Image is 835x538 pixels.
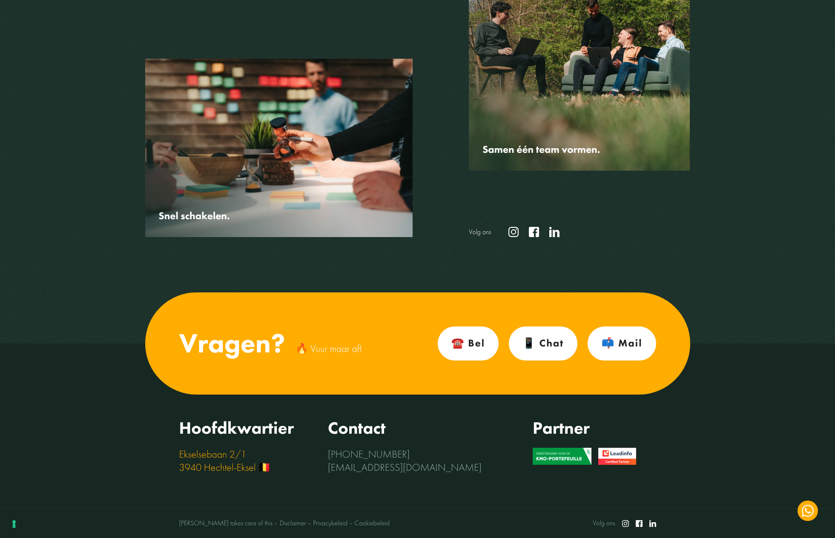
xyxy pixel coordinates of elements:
[593,519,615,528] span: Volg ons
[509,326,577,361] a: 📱 Chat
[273,519,306,528] a: Disclaimer
[802,505,814,517] img: WhatsApp
[328,448,482,461] a: [PHONE_NUMBER]
[179,519,273,528] p: [PERSON_NAME] takes care of this
[296,342,362,355] p: 🔥 Vuur maar af!
[179,448,271,474] a: Ekselsebaan 2/13940 Hechtel-Eksel 🇧🇪
[7,517,21,531] button: Uw voorkeuren voor toestemming voor trackingtechnologieën
[533,418,636,438] h3: Partner
[438,326,499,361] a: ☎️ Bel
[179,418,294,438] h3: Hoofdkwartier
[533,448,591,465] img: KMO Portefeuille
[469,228,491,237] span: Volg ons
[598,448,636,465] img: Leadinfo Certified Partner
[313,518,347,527] a: Privacybeleid
[354,518,389,527] a: Cookiebeleid
[159,210,230,227] span: Snel schakelen.
[588,326,656,361] a: 📫 Mail
[482,143,600,160] span: Samen één team vormen.
[328,418,482,438] h3: Contact
[179,328,285,359] h2: Vragen?
[328,461,482,474] a: [EMAIL_ADDRESS][DOMAIN_NAME]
